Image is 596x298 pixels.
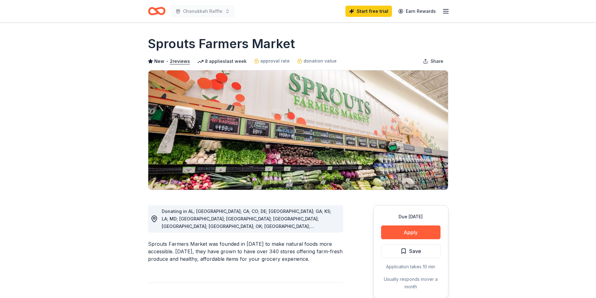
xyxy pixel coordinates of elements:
span: approval rate [260,57,290,65]
h1: Sprouts Farmers Market [148,35,295,53]
a: Start free trial [345,6,392,17]
span: New [154,58,164,65]
button: Share [418,55,448,68]
span: Donating in AL; [GEOGRAPHIC_DATA]; CA; CO; DE; [GEOGRAPHIC_DATA]; GA; KS; LA; MD; [GEOGRAPHIC_DAT... [162,209,331,244]
span: Save [409,247,421,255]
button: Chanukkah Raffle [171,5,235,18]
div: 8 applies last week [197,58,247,65]
button: 2reviews [170,58,190,65]
a: approval rate [254,57,290,65]
a: Earn Rewards [395,6,440,17]
button: Apply [381,225,441,239]
span: Chanukkah Raffle [183,8,222,15]
a: Home [148,4,166,18]
span: • [166,59,168,64]
a: donation value [297,57,337,65]
div: Due [DATE] [381,213,441,220]
div: Sprouts Farmers Market was founded in [DATE] to make natural foods more accessible. [DATE], they ... [148,240,343,263]
div: Application takes 10 min [381,263,441,270]
div: Usually responds in over a month [381,275,441,290]
span: donation value [303,57,337,65]
button: Save [381,244,441,258]
img: Image for Sprouts Farmers Market [148,70,448,190]
span: Share [430,58,443,65]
